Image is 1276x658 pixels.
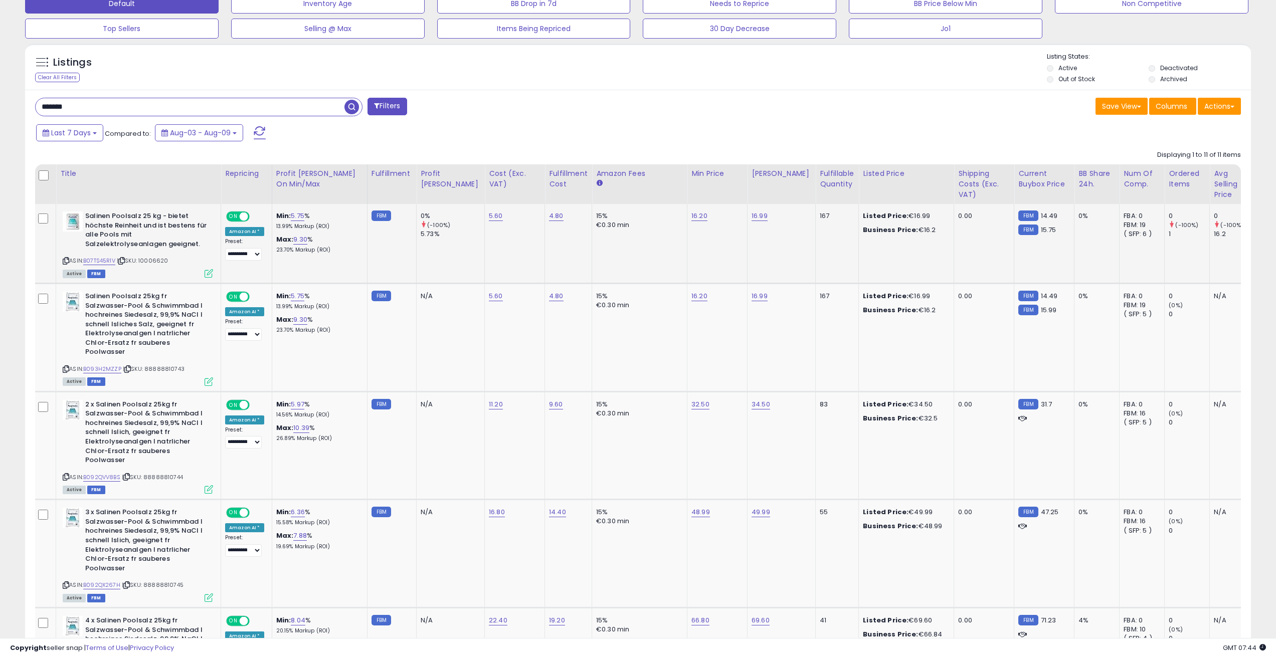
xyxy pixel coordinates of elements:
[849,19,1042,39] button: Jo1
[117,257,168,265] span: | SKU: 10006620
[1149,98,1196,115] button: Columns
[596,616,679,625] div: 15%
[863,291,908,301] b: Listed Price:
[427,221,450,229] small: (-100%)
[276,235,294,244] b: Max:
[227,212,240,221] span: ON
[248,617,264,625] span: OFF
[51,128,91,138] span: Last 7 Days
[170,128,231,138] span: Aug-03 - Aug-09
[105,129,151,138] span: Compared to:
[35,73,80,82] div: Clear All Filters
[1214,230,1254,239] div: 16.2
[549,291,564,301] a: 4.80
[1018,168,1070,189] div: Current Buybox Price
[1169,418,1209,427] div: 0
[1018,210,1038,221] small: FBM
[276,507,291,517] b: Min:
[225,238,264,261] div: Preset:
[596,409,679,418] div: €0.30 min
[596,179,602,188] small: Amazon Fees.
[863,414,946,423] div: €32.5
[752,291,768,301] a: 16.99
[643,19,836,39] button: 30 Day Decrease
[863,508,946,517] div: €49.99
[1124,409,1157,418] div: FBM: 16
[225,534,264,557] div: Preset:
[1169,508,1209,517] div: 0
[276,303,359,310] p: 13.99% Markup (ROI)
[85,211,207,251] b: Salinen Poolsalz 25 kg - bietet höchste Reinheit und ist bestens für alle Pools mit Salzelektroly...
[1018,507,1038,517] small: FBM
[421,400,477,409] div: N/A
[958,168,1010,200] div: Shipping Costs (Exc. VAT)
[863,292,946,301] div: €16.99
[1124,508,1157,517] div: FBA: 0
[1124,211,1157,221] div: FBA: 0
[276,423,294,432] b: Max:
[1124,400,1157,409] div: FBA: 0
[368,98,407,115] button: Filters
[291,211,304,221] a: 5.75
[820,616,851,625] div: 41
[489,291,503,301] a: 5.60
[225,168,268,179] div: Repricing
[276,627,359,634] p: 20.15% Markup (ROI)
[227,509,240,517] span: ON
[691,615,709,625] a: 66.80
[958,508,1006,517] div: 0.00
[863,168,950,179] div: Listed Price
[155,124,243,141] button: Aug-03 - Aug-09
[225,307,264,316] div: Amazon AI *
[248,293,264,301] span: OFF
[863,305,918,315] b: Business Price:
[596,301,679,310] div: €0.30 min
[276,247,359,254] p: 23.70% Markup (ROI)
[958,211,1006,221] div: 0.00
[276,211,291,221] b: Min:
[958,292,1006,301] div: 0.00
[225,227,264,236] div: Amazon AI *
[691,168,743,179] div: Min Price
[1124,616,1157,625] div: FBA: 0
[83,257,115,265] a: B07TS45R1V
[752,507,770,517] a: 49.99
[863,399,908,409] b: Listed Price:
[276,235,359,254] div: %
[227,293,240,301] span: ON
[691,291,707,301] a: 16.20
[1078,292,1112,301] div: 0%
[691,399,709,409] a: 32.50
[276,223,359,230] p: 13.99% Markup (ROI)
[863,521,918,531] b: Business Price:
[1214,400,1247,409] div: N/A
[596,211,679,221] div: 15%
[958,400,1006,409] div: 0.00
[549,507,566,517] a: 14.40
[372,291,391,301] small: FBM
[863,306,946,315] div: €16.2
[1018,615,1038,625] small: FBM
[596,508,679,517] div: 15%
[276,411,359,418] p: 14.56% Markup (ROI)
[63,292,83,312] img: 41cD8VmkDhL._SL40_.jpg
[130,643,174,652] a: Privacy Policy
[63,486,86,494] span: All listings currently available for purchase on Amazon
[372,210,391,221] small: FBM
[276,327,359,334] p: 23.70% Markup (ROI)
[276,291,291,301] b: Min:
[63,292,213,385] div: ASIN:
[820,400,851,409] div: 83
[1157,150,1241,160] div: Displaying 1 to 11 of 11 items
[1124,230,1157,239] div: ( SFP: 6 )
[752,168,811,179] div: [PERSON_NAME]
[122,581,184,589] span: | SKU: 88888810745
[1041,211,1058,221] span: 14.49
[1169,211,1209,221] div: 0
[60,168,217,179] div: Title
[227,400,240,409] span: ON
[489,211,503,221] a: 5.60
[83,473,120,482] a: B092QVV8BS
[1078,616,1112,625] div: 4%
[863,615,908,625] b: Listed Price:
